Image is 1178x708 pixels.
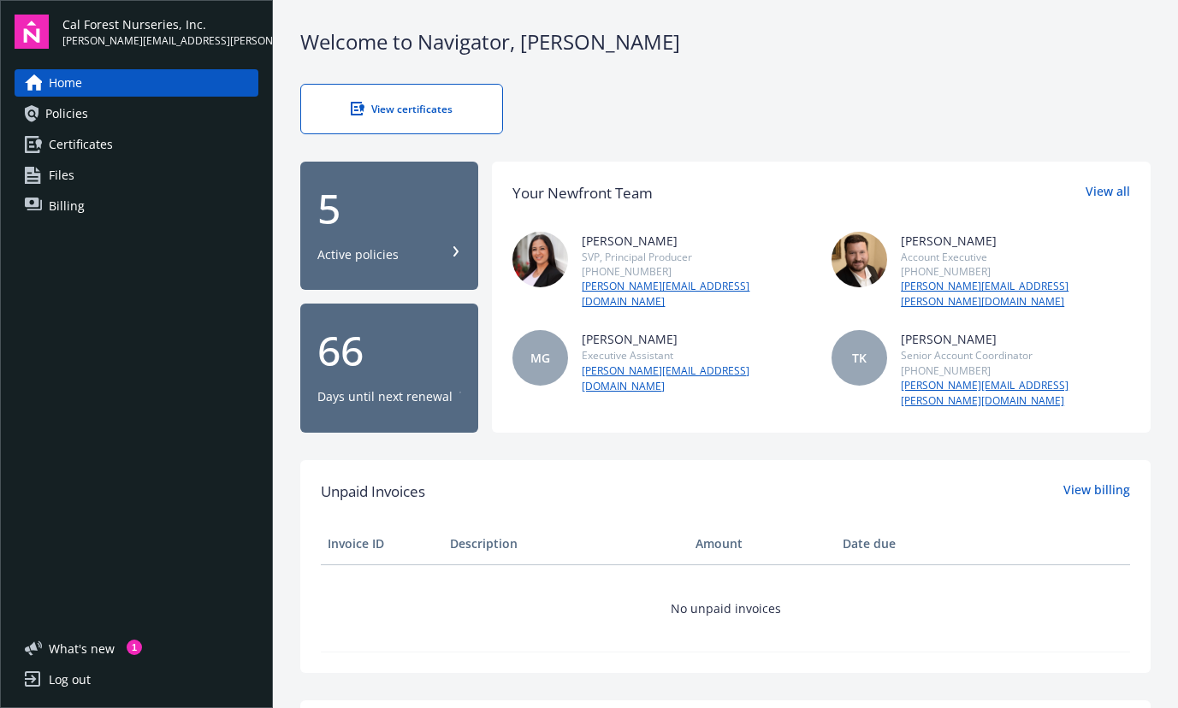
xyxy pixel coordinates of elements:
a: Policies [15,100,258,127]
a: [PERSON_NAME][EMAIL_ADDRESS][PERSON_NAME][DOMAIN_NAME] [901,378,1130,409]
div: [PHONE_NUMBER] [582,264,811,279]
div: 1 [127,640,142,655]
div: SVP, Principal Producer [582,250,811,264]
a: Billing [15,192,258,220]
button: 5Active policies [300,162,478,291]
span: Certificates [49,131,113,158]
img: photo [832,232,887,287]
div: Senior Account Coordinator [901,348,1130,363]
a: View billing [1063,481,1130,503]
div: 5 [317,188,461,229]
img: photo [512,232,568,287]
div: [PERSON_NAME] [582,232,811,250]
th: Description [443,523,689,564]
button: 66Days until next renewal [300,304,478,433]
span: MG [530,349,550,367]
div: Days until next renewal [317,388,453,405]
a: Home [15,69,258,97]
div: Active policies [317,246,399,263]
th: Date due [836,523,958,564]
a: View all [1086,182,1130,204]
div: Log out [49,666,91,693]
span: Cal Forest Nurseries, Inc. [62,15,258,33]
div: 66 [317,330,461,371]
span: Unpaid Invoices [321,481,425,503]
div: [PERSON_NAME] [901,330,1130,348]
div: [PERSON_NAME] [582,330,811,348]
div: [PHONE_NUMBER] [901,363,1130,378]
div: Welcome to Navigator , [PERSON_NAME] [300,27,1151,56]
a: View certificates [300,84,503,134]
span: Files [49,162,74,189]
td: No unpaid invoices [321,564,1130,652]
a: [PERSON_NAME][EMAIL_ADDRESS][DOMAIN_NAME] [582,279,811,310]
span: Home [49,69,82,97]
div: [PERSON_NAME] [901,232,1130,250]
div: [PHONE_NUMBER] [901,264,1130,279]
button: Cal Forest Nurseries, Inc.[PERSON_NAME][EMAIL_ADDRESS][PERSON_NAME][DOMAIN_NAME] [62,15,258,49]
div: Your Newfront Team [512,182,653,204]
a: Certificates [15,131,258,158]
a: [PERSON_NAME][EMAIL_ADDRESS][PERSON_NAME][DOMAIN_NAME] [901,279,1130,310]
div: View certificates [335,102,468,116]
button: What's new1 [15,640,142,658]
a: [PERSON_NAME][EMAIL_ADDRESS][DOMAIN_NAME] [582,363,811,394]
div: Account Executive [901,250,1130,264]
span: Policies [45,100,88,127]
span: TK [852,349,867,367]
span: Billing [49,192,85,220]
span: [PERSON_NAME][EMAIL_ADDRESS][PERSON_NAME][DOMAIN_NAME] [62,33,258,49]
div: Executive Assistant [582,348,811,363]
a: Files [15,162,258,189]
th: Invoice ID [321,523,443,564]
span: What ' s new [49,640,115,658]
img: navigator-logo.svg [15,15,49,49]
th: Amount [689,523,836,564]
